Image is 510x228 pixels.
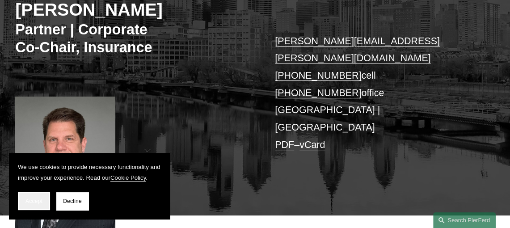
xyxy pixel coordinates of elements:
[275,36,440,64] a: [PERSON_NAME][EMAIL_ADDRESS][PERSON_NAME][DOMAIN_NAME]
[275,139,294,150] a: PDF
[275,70,361,81] a: [PHONE_NUMBER]
[15,21,255,56] h3: Partner | Corporate Co-Chair, Insurance
[9,153,170,219] section: Cookie banner
[18,162,161,183] p: We use cookies to provide necessary functionality and improve your experience. Read our .
[110,174,146,181] a: Cookie Policy
[299,139,325,150] a: vCard
[25,198,42,204] span: Accept
[56,192,89,210] button: Decline
[433,212,496,228] a: Search this site
[18,192,50,210] button: Accept
[275,88,361,98] a: [PHONE_NUMBER]
[63,198,82,204] span: Decline
[275,33,475,154] p: cell office [GEOGRAPHIC_DATA] | [GEOGRAPHIC_DATA] –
